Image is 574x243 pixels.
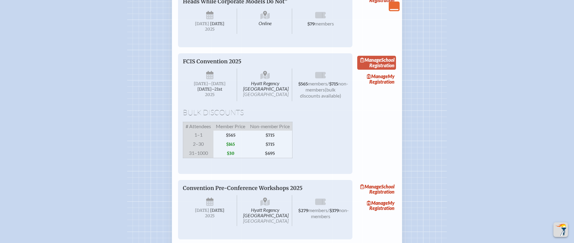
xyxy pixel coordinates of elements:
[238,68,292,101] span: Hyatt Regency [GEOGRAPHIC_DATA]
[195,208,209,213] span: [DATE]
[183,131,214,140] span: 1–1
[194,81,208,86] span: [DATE]
[238,8,292,34] span: Online
[183,149,214,158] span: 31–1000
[213,140,248,149] span: $145
[367,73,388,79] span: Manage
[188,27,232,32] span: 2025
[238,195,292,226] span: Hyatt Regency [GEOGRAPHIC_DATA]
[308,207,328,213] span: members
[298,82,308,87] span: $565
[183,185,335,191] p: Convention Pre-Conference Workshops 2025
[555,224,567,236] img: To the top
[210,208,224,213] span: [DATE]
[553,222,568,237] button: Scroll Top
[197,87,222,92] span: [DATE]–⁠21st
[360,184,381,189] span: Manage
[213,149,248,158] span: $30
[327,81,329,86] span: /
[213,122,248,131] span: Member Price
[248,131,292,140] span: $715
[248,140,292,149] span: $715
[357,182,396,196] a: ManageSchool Registration
[188,214,232,218] span: 2025
[315,21,334,26] span: members
[311,207,349,219] span: non-members
[308,81,327,86] span: members
[328,207,329,213] span: /
[357,198,396,212] a: ManageMy Registration
[248,122,292,131] span: Non-member Price
[305,81,348,92] span: non-members
[298,208,308,213] span: $279
[329,208,339,213] span: $379
[195,21,209,26] span: [DATE]
[208,81,226,86] span: –[DATE]
[357,72,396,86] a: ManageMy Registration
[248,149,292,158] span: $695
[210,21,224,26] span: [DATE]
[183,58,335,65] p: FCIS Convention 2025
[329,82,338,87] span: $715
[243,91,289,97] span: [GEOGRAPHIC_DATA]
[357,56,396,70] a: ManageSchool Registration
[183,108,348,117] h1: Bulk Discounts
[183,122,214,131] span: # Attendees
[213,131,248,140] span: $565
[307,22,315,27] span: $79
[360,57,381,63] span: Manage
[243,218,289,224] span: [GEOGRAPHIC_DATA]
[188,92,232,97] span: 2025
[367,200,388,206] span: Manage
[183,140,214,149] span: 2–30
[300,87,341,98] span: (bulk discounts available)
